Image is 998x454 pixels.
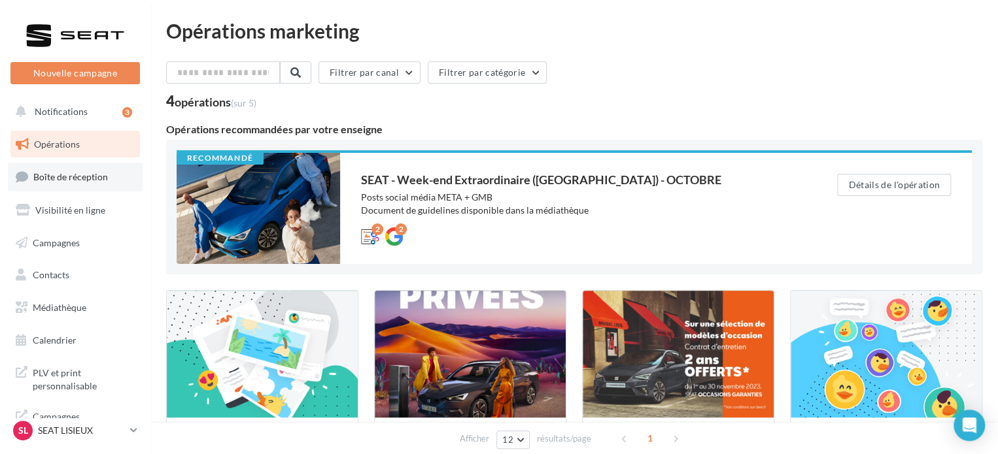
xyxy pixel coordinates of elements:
span: Médiathèque [33,302,86,313]
div: Posts social média META + GMB Document de guidelines disponible dans la médiathèque [361,191,785,217]
div: Open Intercom Messenger [954,410,985,441]
div: Recommandé [177,153,264,165]
span: Visibilité en ligne [35,204,105,216]
a: PLV et print personnalisable [8,359,143,397]
button: Notifications 3 [8,98,137,125]
div: 2 [371,223,383,235]
span: PLV et print personnalisable [33,364,135,392]
div: Opérations recommandées par votre enseigne [166,124,982,135]
span: Campagnes [33,236,80,248]
span: Boîte de réception [33,171,108,182]
a: Médiathèque [8,294,143,321]
span: SL [18,424,28,437]
div: opérations [175,96,256,108]
a: Opérations [8,131,143,158]
div: 2 [395,223,407,235]
button: Détails de l'opération [837,174,951,196]
span: (sur 5) [231,97,256,108]
button: 12 [496,430,530,449]
span: résultats/page [537,432,591,445]
a: Campagnes DataOnDemand [8,402,143,441]
div: Opérations marketing [166,21,982,41]
span: 1 [640,428,661,449]
div: 3 [122,107,132,118]
span: Contacts [33,269,69,280]
a: Visibilité en ligne [8,197,143,224]
span: Afficher [460,432,489,445]
button: Nouvelle campagne [10,62,140,84]
button: Filtrer par catégorie [428,61,547,84]
a: SL SEAT LISIEUX [10,418,140,443]
span: Calendrier [33,334,77,346]
button: Filtrer par canal [318,61,421,84]
span: 12 [502,434,513,445]
div: SEAT - Week-end Extraordinaire ([GEOGRAPHIC_DATA]) - OCTOBRE [361,174,785,186]
span: Campagnes DataOnDemand [33,408,135,436]
a: Campagnes [8,229,143,257]
a: Boîte de réception [8,163,143,191]
a: Calendrier [8,327,143,354]
div: 4 [166,94,256,108]
a: Contacts [8,261,143,289]
p: SEAT LISIEUX [38,424,125,437]
span: Notifications [35,106,88,117]
span: Opérations [34,138,80,150]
